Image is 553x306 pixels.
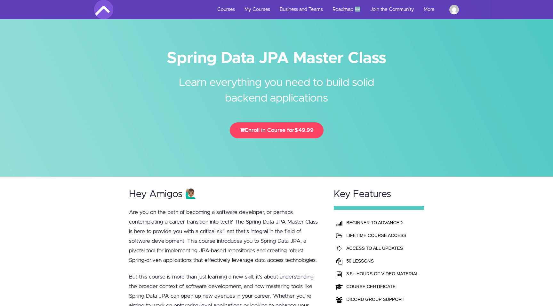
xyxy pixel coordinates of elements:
td: 3.5+ HOURS OF VIDEO MATERIAL [345,267,420,280]
button: Enroll in Course for$49.99 [230,122,324,138]
td: DICORD GROUP SUPPORT [345,293,420,306]
td: COURSE CERTIFICATE [345,280,420,293]
td: LIFETIME COURSE ACCESS [345,229,420,242]
img: bishalsainju7@gmail.com [449,5,459,14]
span: $49.99 [294,127,314,133]
h2: Learn everything you need to build solid backend applications [156,65,397,106]
td: ACCESS TO ALL UPDATES [345,242,420,255]
th: BEGINNER TO ADVANCED [345,216,420,229]
td: 50 LESSONS [345,255,420,267]
h2: Hey Amigos 🙋🏽‍♂️ [129,189,322,200]
h1: Spring Data JPA Master Class [94,51,459,65]
p: Are you on the path of becoming a software developer, or perhaps contemplating a career transitio... [129,208,322,265]
h2: Key Features [334,189,424,200]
